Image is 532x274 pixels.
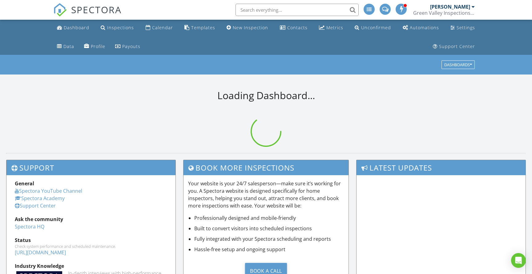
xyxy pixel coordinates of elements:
[6,160,175,175] h3: Support
[357,160,526,175] h3: Latest Updates
[54,41,77,52] a: Data
[511,253,526,268] div: Open Intercom Messenger
[63,43,74,49] div: Data
[15,195,65,202] a: Spectora Academy
[287,25,308,30] div: Contacts
[439,43,475,49] div: Support Center
[316,22,346,34] a: Metrics
[410,25,439,30] div: Automations
[277,22,310,34] a: Contacts
[361,25,391,30] div: Unconfirmed
[413,10,475,16] div: Green Valley Inspections inc
[15,187,82,194] a: Spectora YouTube Channel
[15,236,167,244] div: Status
[430,41,478,52] a: Support Center
[113,41,143,52] a: Payouts
[15,180,34,187] strong: General
[194,225,344,232] li: Built to convert visitors into scheduled inspections
[352,22,393,34] a: Unconfirmed
[15,262,167,270] div: Industry Knowledge
[122,43,140,49] div: Payouts
[53,3,67,17] img: The Best Home Inspection Software - Spectora
[98,22,136,34] a: Inspections
[64,25,89,30] div: Dashboard
[233,25,268,30] div: New Inspection
[448,22,478,34] a: Settings
[183,160,349,175] h3: Book More Inspections
[15,202,56,209] a: Support Center
[194,235,344,243] li: Fully integrated with your Spectora scheduling and reports
[191,25,215,30] div: Templates
[107,25,134,30] div: Inspections
[152,25,173,30] div: Calendar
[326,25,343,30] div: Metrics
[53,8,122,21] a: SPECTORA
[82,41,108,52] a: Company Profile
[457,25,475,30] div: Settings
[71,3,122,16] span: SPECTORA
[224,22,271,34] a: New Inspection
[15,223,44,230] a: Spectora HQ
[236,4,359,16] input: Search everything...
[444,63,472,67] div: Dashboards
[441,61,475,69] button: Dashboards
[400,22,441,34] a: Automations (Advanced)
[91,43,105,49] div: Profile
[194,246,344,253] li: Hassle-free setup and ongoing support
[194,214,344,222] li: Professionally designed and mobile-friendly
[15,244,167,249] div: Check system performance and scheduled maintenance.
[143,22,175,34] a: Calendar
[54,22,92,34] a: Dashboard
[188,180,344,209] p: Your website is your 24/7 salesperson—make sure it’s working for you. A Spectora website is desig...
[15,249,66,256] a: [URL][DOMAIN_NAME]
[15,216,167,223] div: Ask the community
[430,4,470,10] div: [PERSON_NAME]
[182,22,218,34] a: Templates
